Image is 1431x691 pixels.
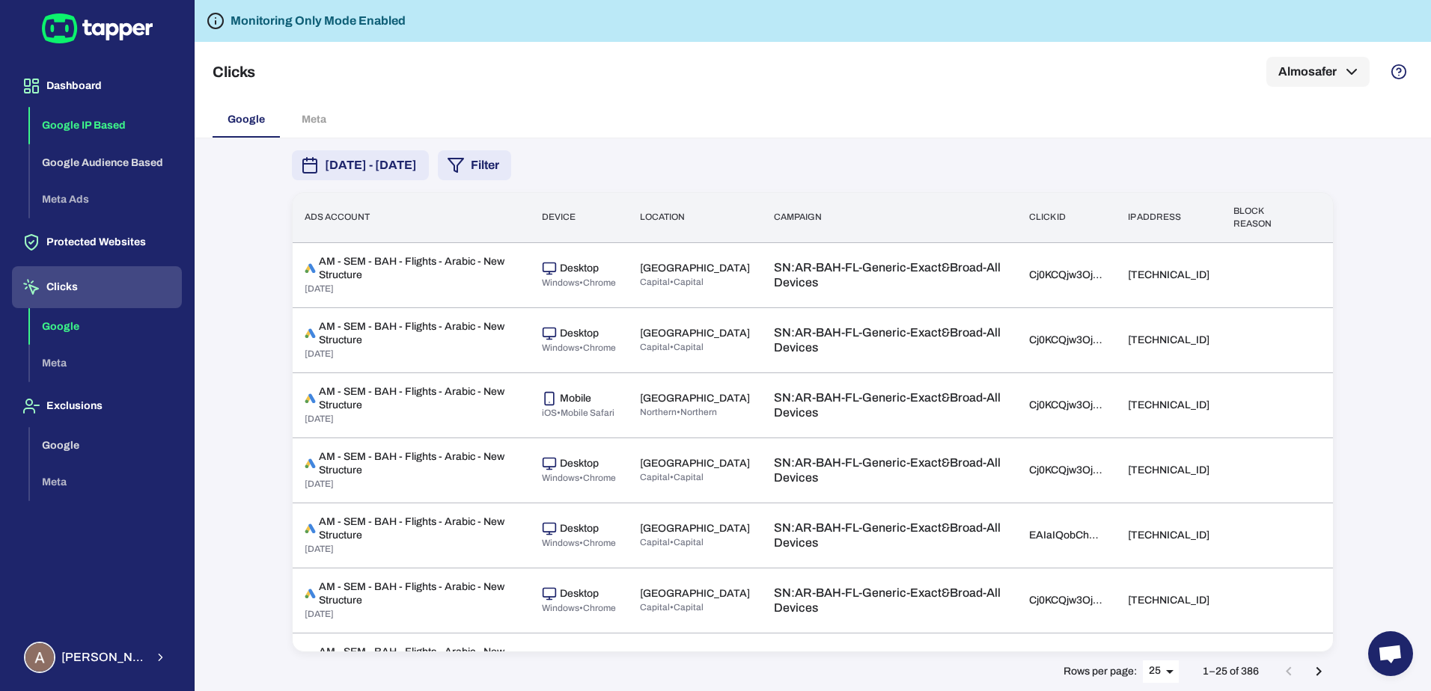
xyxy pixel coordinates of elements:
[1116,437,1221,503] td: [TECHNICAL_ID]
[560,457,599,470] p: Desktop
[1116,307,1221,372] td: [TECHNICAL_ID]
[12,399,182,411] a: Exclusions
[1029,268,1104,282] div: Cj0KCQjw3OjGBhDYARIsADd-uX78fRg_tthJCCgdGM-p6ZzkO7813DQEY5PX-UpIQpADwa25HwcSV2YaAj3cEALw_wcB
[12,235,182,248] a: Protected Websites
[640,522,750,535] p: [GEOGRAPHIC_DATA]
[12,65,182,107] button: Dashboard
[319,450,517,477] p: AM - SEM - BAH - Flights - Arabic - New Structure
[628,193,762,242] th: Location
[1029,334,1104,347] div: Cj0KCQjw3OjGBhDYARIsADd-uX5_oUP23P4F6UVS69GiGpjFokFHuooWfij80kVpq1lSox7G0bUZrEEaAvpsEALw_wcB
[762,193,1017,242] th: Campaign
[30,107,182,144] button: Google IP Based
[325,156,417,174] span: [DATE] - [DATE]
[61,650,145,665] span: [PERSON_NAME] Sobih
[1029,399,1104,412] div: Cj0KCQjw3OjGBhDYARIsADd-uX7BISS1NO8lCD5aG6rfvgsZLzohSb47jKFcAGBAqYDCkTX4ER_9BpkaAqmoEALw_wcB
[319,645,517,672] p: AM - SEM - BAH - Flights - Arabic - New Structure
[530,193,628,242] th: Device
[30,118,182,131] a: Google IP Based
[12,280,182,292] a: Clicks
[560,262,599,275] p: Desktop
[305,348,334,359] span: [DATE]
[542,277,616,288] span: Windows • Chrome
[1017,193,1116,242] th: Click id
[1304,657,1334,687] button: Go to next page
[30,427,182,464] button: Google
[1116,242,1221,307] td: [TECHNICAL_ID]
[774,650,1005,680] p: SN:AR-BAH-FL-Generic-Exact&Broad-All Devices
[560,522,599,535] p: Desktop
[12,79,182,91] a: Dashboard
[560,327,599,340] p: Desktop
[1116,193,1221,242] th: IP address
[319,580,517,607] p: AM - SEM - BAH - Flights - Arabic - New Structure
[25,643,54,672] img: Ahmed Sobih
[1029,594,1104,607] div: Cj0KCQjw3OjGBhDYARIsADd-uX6LubugKZmAG5IsnZ0tDsCdesO30rmBnaFPW6M8267oh0-4ey4wbooaAiUYEALw_wcB
[1266,57,1370,87] button: Almosafer
[305,283,334,294] span: [DATE]
[12,385,182,427] button: Exclusions
[774,586,1005,615] p: SN:AR-BAH-FL-Generic-Exact&Broad-All Devices
[640,392,750,405] p: [GEOGRAPHIC_DATA]
[228,113,265,126] span: Google
[640,342,704,352] span: Capital • Capital
[12,266,182,308] button: Clicks
[207,12,225,30] svg: Tapper is not blocking any fraudulent activity for this domain
[542,538,616,548] span: Windows • Chrome
[305,414,334,424] span: [DATE]
[305,609,334,619] span: [DATE]
[231,12,406,30] h6: Monitoring Only Mode Enabled
[640,277,704,287] span: Capital • Capital
[438,150,511,180] button: Filter
[640,472,704,482] span: Capital • Capital
[1221,193,1309,242] th: Block reason
[305,544,334,554] span: [DATE]
[1064,665,1137,678] p: Rows per page:
[640,537,704,547] span: Capital • Capital
[30,155,182,168] a: Google Audience Based
[12,221,182,263] button: Protected Websites
[774,455,1005,485] p: SN:AR-BAH-FL-Generic-Exact&Broad-All Devices
[640,262,750,275] p: [GEOGRAPHIC_DATA]
[774,520,1005,550] p: SN:AR-BAH-FL-Generic-Exact&Broad-All Devices
[542,473,616,483] span: Windows • Chrome
[774,325,1005,355] p: SN:AR-BAH-FL-Generic-Exact&Broad-All Devices
[640,327,750,340] p: [GEOGRAPHIC_DATA]
[319,320,517,347] p: AM - SEM - BAH - Flights - Arabic - New Structure
[1116,568,1221,633] td: [TECHNICAL_ID]
[213,63,255,81] h5: Clicks
[542,603,616,613] span: Windows • Chrome
[1029,529,1104,542] div: EAIaIQobChMIlLj6vMH9jwMV8dhEBx2dEAvLEAAYASABEgIqC_D_BwE
[30,308,182,345] button: Google
[640,587,750,601] p: [GEOGRAPHIC_DATA]
[292,150,429,180] button: [DATE] - [DATE]
[640,602,704,612] span: Capital • Capital
[30,144,182,182] button: Google Audience Based
[12,636,182,679] button: Ahmed Sobih[PERSON_NAME] Sobih
[774,390,1005,420] p: SN:AR-BAH-FL-Generic-Exact&Broad-All Devices
[560,392,591,405] p: Mobile
[319,515,517,542] p: AM - SEM - BAH - Flights - Arabic - New Structure
[293,193,530,242] th: Ads account
[319,255,517,282] p: AM - SEM - BAH - Flights - Arabic - New Structure
[1116,503,1221,568] td: [TECHNICAL_ID]
[1116,372,1221,437] td: [TECHNICAL_ID]
[30,437,182,450] a: Google
[319,385,517,412] p: AM - SEM - BAH - Flights - Arabic - New Structure
[1029,464,1104,477] div: Cj0KCQjw3OjGBhDYARIsADd-uX7DpffDRMwRUB2NeC79RNx5Vi-I-_3vvWBWenkdiFg22JZNTaj9QpEaAulxEALw_wcB
[542,343,616,353] span: Windows • Chrome
[640,457,750,470] p: [GEOGRAPHIC_DATA]
[1143,660,1179,682] div: 25
[542,408,614,418] span: iOS • Mobile Safari
[560,587,599,601] p: Desktop
[305,479,334,489] span: [DATE]
[774,260,1005,290] p: SN:AR-BAH-FL-Generic-Exact&Broad-All Devices
[30,319,182,331] a: Google
[1368,631,1413,676] div: Open chat
[640,407,717,417] span: Northern • Northern
[1203,665,1259,678] p: 1–25 of 386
